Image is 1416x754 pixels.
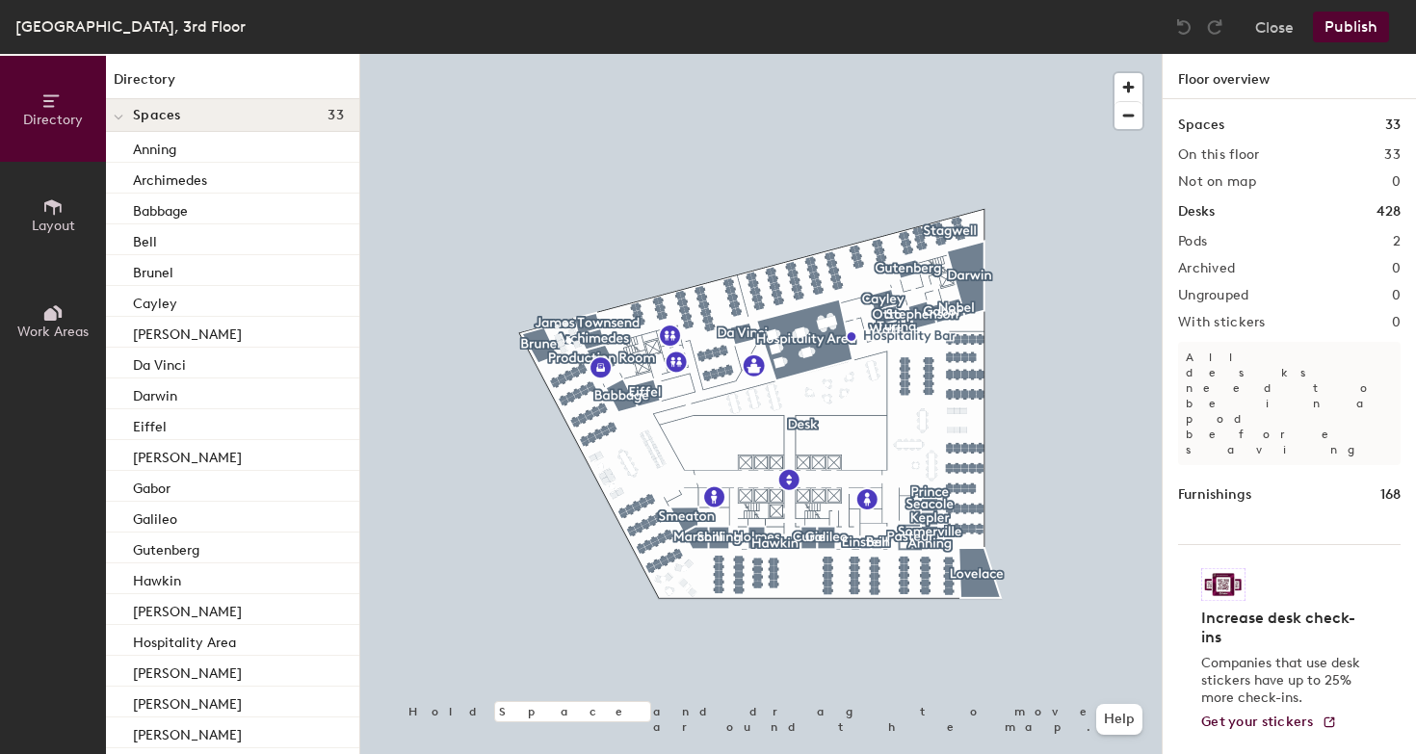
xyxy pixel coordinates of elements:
p: [PERSON_NAME] [133,321,242,343]
h1: Directory [106,69,359,99]
p: Eiffel [133,413,167,435]
span: Layout [32,218,75,234]
p: Companies that use desk stickers have up to 25% more check-ins. [1201,655,1366,707]
h2: 33 [1384,147,1401,163]
p: Archimedes [133,167,207,189]
h2: 0 [1392,315,1401,330]
p: Hawkin [133,567,181,589]
h2: 0 [1392,288,1401,303]
h2: Ungrouped [1178,288,1249,303]
h2: 2 [1393,234,1401,249]
h2: On this floor [1178,147,1260,163]
p: Galileo [133,506,177,528]
p: Brunel [133,259,173,281]
h4: Increase desk check-ins [1201,609,1366,647]
p: Hospitality Area [133,629,236,651]
h1: Furnishings [1178,484,1251,506]
p: Bell [133,228,157,250]
h2: Archived [1178,261,1235,276]
span: Spaces [133,108,181,123]
p: All desks need to be in a pod before saving [1178,342,1401,465]
p: Anning [133,136,176,158]
img: Undo [1174,17,1193,37]
a: Get your stickers [1201,715,1337,731]
p: [PERSON_NAME] [133,444,242,466]
p: [PERSON_NAME] [133,721,242,743]
span: Get your stickers [1201,714,1314,730]
h1: 168 [1380,484,1401,506]
button: Publish [1313,12,1389,42]
p: Babbage [133,197,188,220]
h2: Not on map [1178,174,1256,190]
h2: With stickers [1178,315,1266,330]
p: [PERSON_NAME] [133,690,242,713]
h2: Pods [1178,234,1207,249]
p: Gabor [133,475,170,497]
p: Cayley [133,290,177,312]
h2: 0 [1392,261,1401,276]
h1: 33 [1385,115,1401,136]
div: [GEOGRAPHIC_DATA], 3rd Floor [15,14,246,39]
img: Sticker logo [1201,568,1246,601]
h1: Desks [1178,201,1215,222]
button: Help [1096,704,1142,735]
span: Work Areas [17,324,89,340]
span: 33 [328,108,344,123]
p: [PERSON_NAME] [133,598,242,620]
button: Close [1255,12,1294,42]
h2: 0 [1392,174,1401,190]
p: Gutenberg [133,536,199,559]
p: Darwin [133,382,177,404]
img: Redo [1205,17,1224,37]
h1: Spaces [1178,115,1224,136]
h1: Floor overview [1163,54,1416,99]
p: Da Vinci [133,351,186,374]
span: Directory [23,112,83,128]
h1: 428 [1377,201,1401,222]
p: [PERSON_NAME] [133,660,242,682]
